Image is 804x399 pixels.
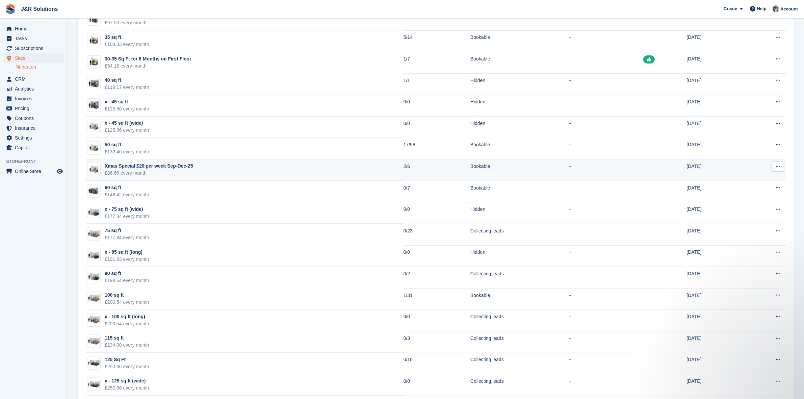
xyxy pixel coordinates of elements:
[470,288,569,310] td: Bookable
[470,95,569,117] td: Hidden
[470,73,569,95] td: Hidden
[87,229,100,239] img: 100-sqft-unit.jpg
[3,133,64,143] a: menu
[470,9,569,31] td: Bookable
[105,55,191,63] div: 30-35 Sq Ft for 6 Months on First Floor
[470,181,569,202] td: Bookable
[3,167,64,176] a: menu
[687,138,744,159] td: [DATE]
[105,270,149,277] div: 90 sq ft
[105,227,149,234] div: 75 sq ft
[470,245,569,267] td: Hidden
[5,4,16,14] img: stora-icon-8386f47178a22dfd0bd8f6a31ec36ba5ce8667c1dd55bd0f319d3a0aa187defe.svg
[105,63,191,70] div: £54.16 every month
[56,167,64,175] a: Preview store
[687,288,744,310] td: [DATE]
[569,331,643,353] td: -
[105,249,149,256] div: x - 85 sq ft (long)
[687,224,744,245] td: [DATE]
[687,245,744,267] td: [DATE]
[3,34,64,43] a: menu
[3,114,64,123] a: menu
[569,9,643,31] td: -
[87,165,100,174] img: 50-sqft-unit.jpg
[105,342,149,349] div: £234.00 every month
[404,353,470,374] td: 0/10
[87,36,100,46] img: 35-sqft-unit.jpg
[470,138,569,159] td: Bookable
[470,267,569,289] td: Collecting leads
[470,374,569,396] td: Collecting leads
[105,191,149,198] div: £148.42 every month
[105,313,149,320] div: x - 100 sq ft (long)
[105,384,149,392] div: £250.66 every month
[687,202,744,224] td: [DATE]
[404,288,470,310] td: 1/31
[105,98,149,105] div: x - 45 sq ft
[569,159,643,181] td: -
[569,288,643,310] td: -
[404,202,470,224] td: 0/0
[687,331,744,353] td: [DATE]
[105,299,149,306] div: £200.54 every month
[105,363,149,370] div: £250.66 every month
[105,320,149,327] div: £200.54 every month
[3,94,64,103] a: menu
[3,104,64,113] a: menu
[15,44,55,53] span: Subscriptions
[105,41,149,48] div: £108.33 every month
[687,52,744,74] td: [DATE]
[15,53,55,63] span: Sites
[15,133,55,143] span: Settings
[687,181,744,202] td: [DATE]
[105,256,149,263] div: £191.93 every month
[470,159,569,181] td: Bookable
[15,167,55,176] span: Online Store
[18,3,60,15] a: J&R Solutions
[569,245,643,267] td: -
[404,95,470,117] td: 0/0
[569,353,643,374] td: -
[87,379,100,389] img: 125-sqft-unit.jpg
[404,117,470,138] td: 0/0
[3,74,64,84] a: menu
[687,310,744,331] td: [DATE]
[687,95,744,117] td: [DATE]
[105,170,193,177] div: £86.66 every month
[470,30,569,52] td: Bookable
[404,138,470,159] td: 17/58
[105,377,149,384] div: x - 125 sq ft (wide)
[105,34,149,41] div: 35 sq ft
[15,143,55,152] span: Capital
[105,127,149,134] div: £125.86 every month
[404,331,470,353] td: 0/3
[87,57,100,67] img: 35-sqft-unit.jpg
[687,353,744,374] td: [DATE]
[773,5,779,12] img: Steve Revell
[404,374,470,396] td: 0/0
[105,277,149,284] div: £198.64 every month
[470,117,569,138] td: Hidden
[404,181,470,202] td: 0/7
[569,181,643,202] td: -
[470,331,569,353] td: Collecting leads
[687,30,744,52] td: [DATE]
[569,202,643,224] td: -
[105,19,147,26] div: £97.50 every month
[87,14,100,24] img: 30-sqft-unit.jpg
[470,353,569,374] td: Collecting leads
[569,30,643,52] td: -
[404,30,470,52] td: 5/14
[105,141,149,148] div: 50 sq ft
[3,123,64,133] a: menu
[687,374,744,396] td: [DATE]
[87,272,100,282] img: 75-sqft-unit.jpg
[404,310,470,331] td: 0/0
[404,159,470,181] td: 2/6
[470,224,569,245] td: Collecting leads
[569,117,643,138] td: -
[470,202,569,224] td: Hidden
[87,143,100,153] img: 50-sqft-unit.jpg
[724,5,737,12] span: Create
[569,52,643,74] td: -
